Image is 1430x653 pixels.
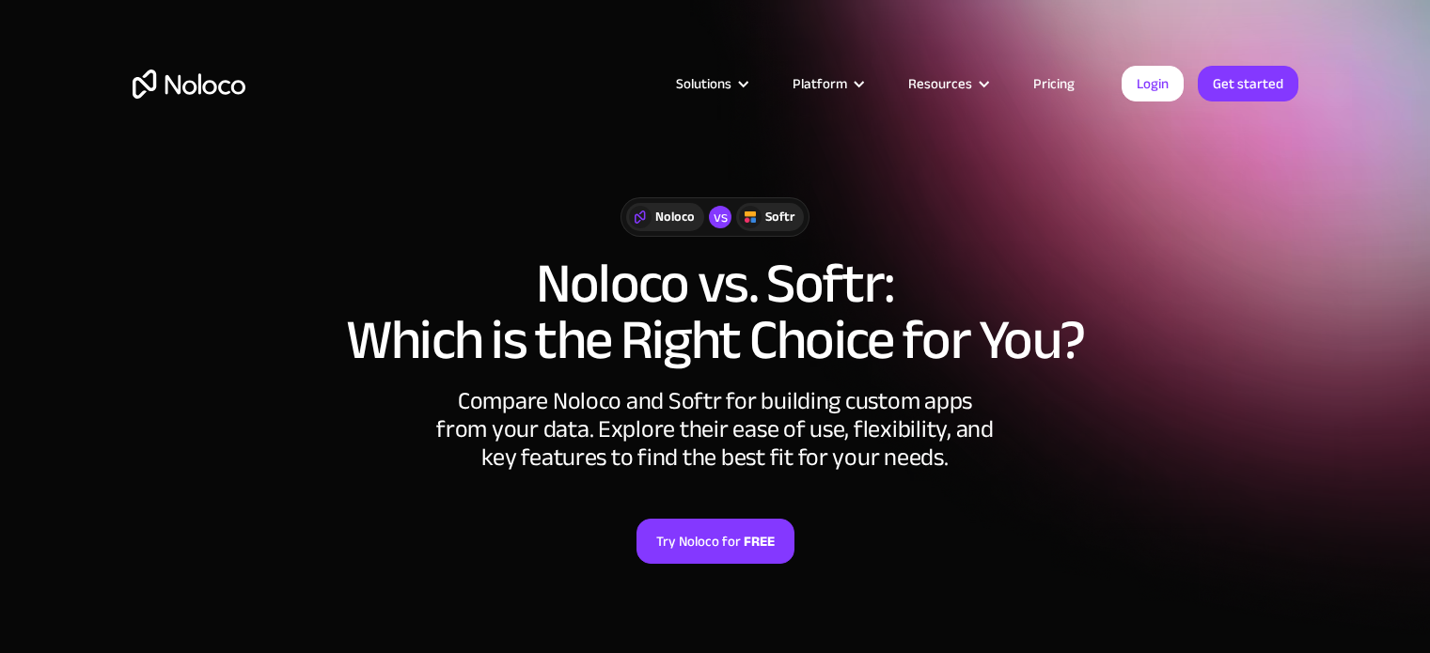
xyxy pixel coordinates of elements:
div: Platform [793,71,847,96]
a: Get started [1198,66,1298,101]
div: Platform [769,71,885,96]
div: Solutions [676,71,731,96]
h1: Noloco vs. Softr: Which is the Right Choice for You? [133,256,1298,368]
div: Solutions [652,71,769,96]
strong: FREE [744,529,775,553]
a: Try Noloco forFREE [636,519,794,564]
a: Login [1122,66,1184,101]
a: home [133,70,245,99]
div: Resources [885,71,1010,96]
div: Softr [765,207,794,227]
div: Compare Noloco and Softr for building custom apps from your data. Explore their ease of use, flex... [433,387,998,472]
div: Noloco [655,207,695,227]
div: Resources [908,71,972,96]
div: vs [709,206,731,228]
a: Pricing [1010,71,1098,96]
